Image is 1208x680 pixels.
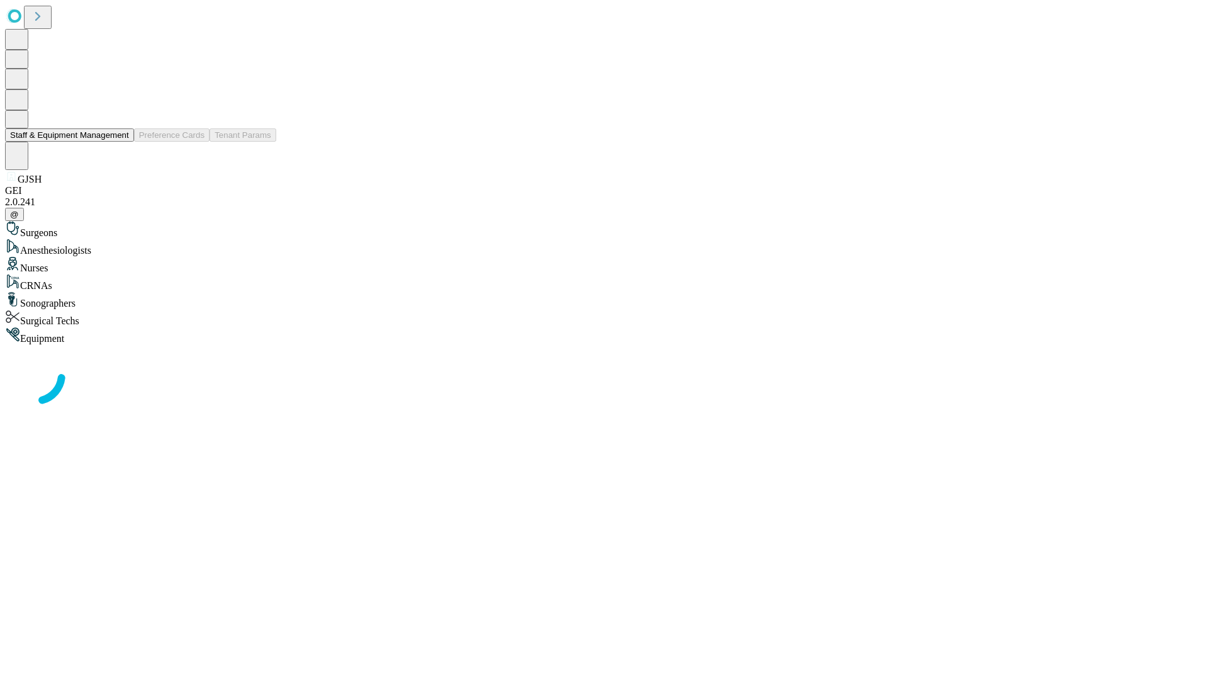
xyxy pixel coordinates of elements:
[5,239,1203,256] div: Anesthesiologists
[5,256,1203,274] div: Nurses
[5,185,1203,196] div: GEI
[5,208,24,221] button: @
[210,128,276,142] button: Tenant Params
[5,128,134,142] button: Staff & Equipment Management
[5,196,1203,208] div: 2.0.241
[10,210,19,219] span: @
[5,292,1203,309] div: Sonographers
[5,309,1203,327] div: Surgical Techs
[5,327,1203,344] div: Equipment
[5,274,1203,292] div: CRNAs
[5,221,1203,239] div: Surgeons
[134,128,210,142] button: Preference Cards
[18,174,42,184] span: GJSH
